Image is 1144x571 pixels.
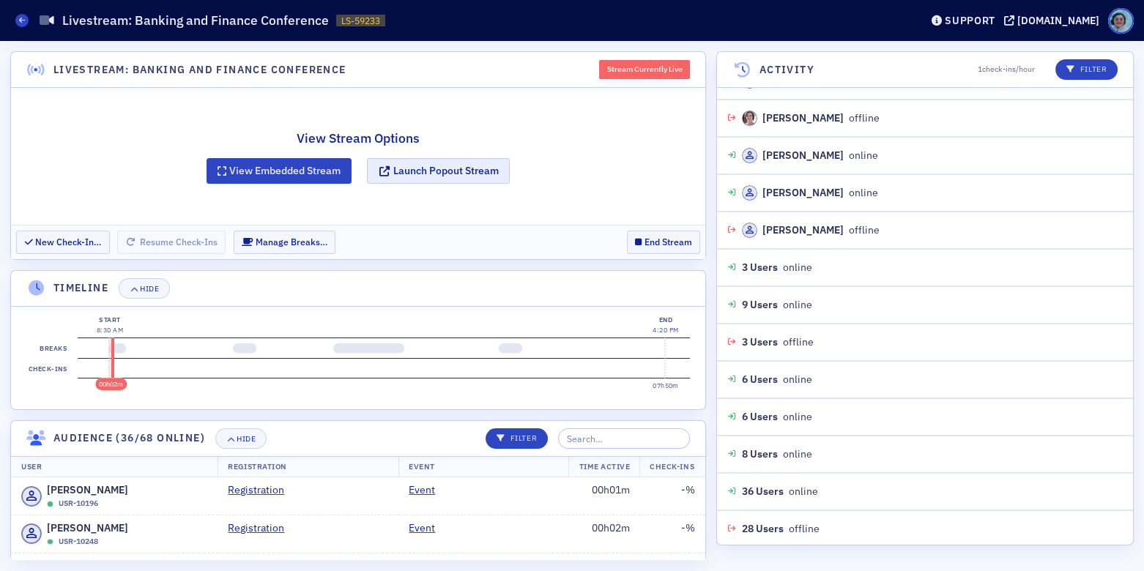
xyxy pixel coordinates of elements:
[215,428,267,449] button: Hide
[62,12,329,29] h1: Livestream: Banking and Finance Conference
[37,338,70,359] label: Breaks
[783,335,814,350] span: offline
[398,456,568,478] th: Event
[53,62,346,78] h4: Livestream: Banking and Finance Conference
[234,231,336,253] button: Manage Breaks…
[486,428,548,449] button: Filter
[568,477,640,515] td: 00h01m
[789,484,818,499] span: online
[47,539,53,545] div: Online
[627,231,701,253] button: End Stream
[568,456,640,478] th: Time Active
[207,158,352,184] button: View Embedded Stream
[742,447,778,462] span: 8 Users
[762,148,844,163] div: [PERSON_NAME]
[742,260,778,275] span: 3 Users
[762,111,844,126] div: [PERSON_NAME]
[409,520,446,536] a: Event
[228,482,295,498] a: Registration
[1017,14,1099,27] div: [DOMAIN_NAME]
[47,482,128,498] span: [PERSON_NAME]
[653,381,679,389] time: 07h50m
[742,185,878,201] div: online
[1108,8,1134,34] span: Profile
[47,520,128,536] span: [PERSON_NAME]
[640,477,705,515] td: - %
[11,456,218,478] th: User
[97,326,123,334] time: 8:30 AM
[558,428,690,449] input: Search…
[742,148,878,163] div: online
[497,433,537,444] p: Filter
[140,285,159,293] div: Hide
[762,223,844,238] div: [PERSON_NAME]
[367,158,510,184] button: Launch Popout Stream
[789,521,820,537] span: offline
[742,297,778,313] span: 9 Users
[783,297,812,313] span: online
[742,335,778,350] span: 3 Users
[237,435,256,443] div: Hide
[119,278,170,299] button: Hide
[409,482,446,498] a: Event
[783,372,812,387] span: online
[742,409,778,425] span: 6 Users
[1066,64,1107,75] p: Filter
[742,223,880,238] div: offline
[653,315,678,325] div: End
[218,456,398,478] th: Registration
[783,447,812,462] span: online
[341,15,380,27] span: LS-59233
[568,515,640,553] td: 00h02m
[16,231,110,253] button: New Check-In…
[783,260,812,275] span: online
[742,521,784,537] span: 28 Users
[26,359,70,379] label: Check-ins
[59,498,98,510] span: USR-10196
[599,60,690,79] div: Stream Currently Live
[978,64,1035,75] span: 1 check-ins/hour
[47,501,53,507] div: Online
[117,231,226,253] button: Resume Check-Ins
[59,536,98,548] span: USR-10248
[742,484,784,499] span: 36 Users
[759,62,814,78] h4: Activity
[742,372,778,387] span: 6 Users
[1055,59,1118,80] button: Filter
[99,380,123,388] time: 00h02m
[53,430,205,446] h4: Audience (36/68 online)
[207,129,510,148] h2: View Stream Options
[639,456,705,478] th: Check-Ins
[97,315,123,325] div: Start
[228,520,295,536] a: Registration
[783,409,812,425] span: online
[653,326,678,334] time: 4:20 PM
[945,14,995,27] div: Support
[742,111,880,126] div: offline
[53,280,108,296] h4: Timeline
[1004,15,1104,26] button: [DOMAIN_NAME]
[640,515,705,553] td: - %
[762,185,844,201] div: [PERSON_NAME]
